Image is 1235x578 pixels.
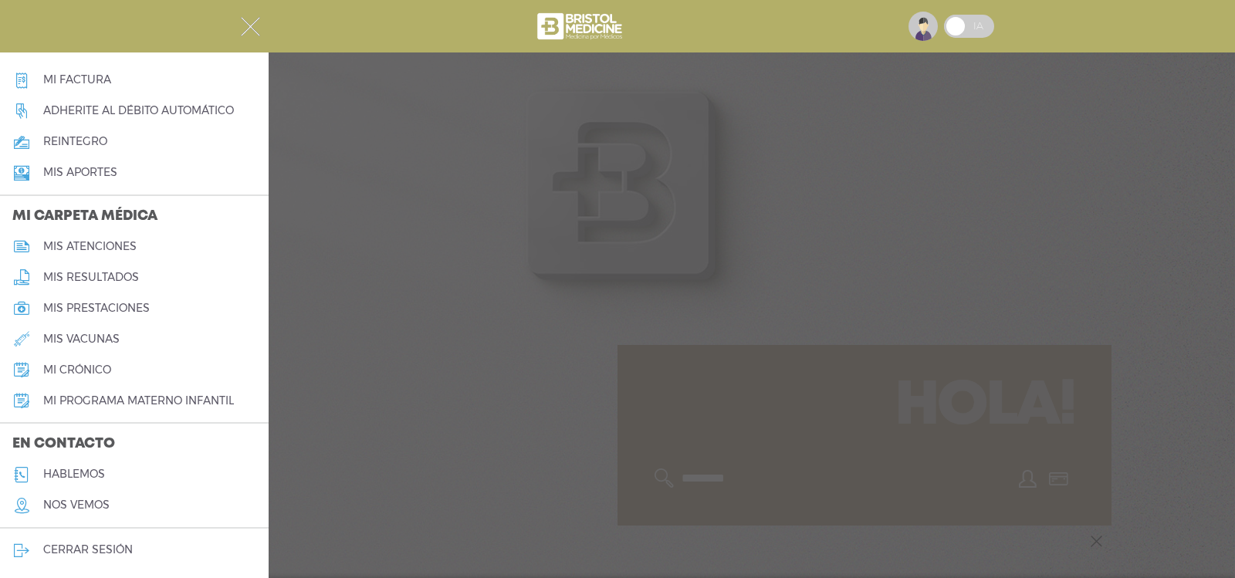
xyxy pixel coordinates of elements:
[43,104,234,117] h5: Adherite al débito automático
[908,12,938,41] img: profile-placeholder.svg
[43,302,150,315] h5: mis prestaciones
[43,240,137,253] h5: mis atenciones
[43,394,234,407] h5: mi programa materno infantil
[43,333,120,346] h5: mis vacunas
[43,166,117,179] h5: Mis aportes
[43,271,139,284] h5: mis resultados
[535,8,627,45] img: bristol-medicine-blanco.png
[43,135,107,148] h5: reintegro
[43,468,105,481] h5: hablemos
[43,499,110,512] h5: nos vemos
[43,363,111,377] h5: mi crónico
[43,543,133,556] h5: cerrar sesión
[241,17,260,36] img: Cober_menu-close-white.svg
[43,73,111,86] h5: Mi factura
